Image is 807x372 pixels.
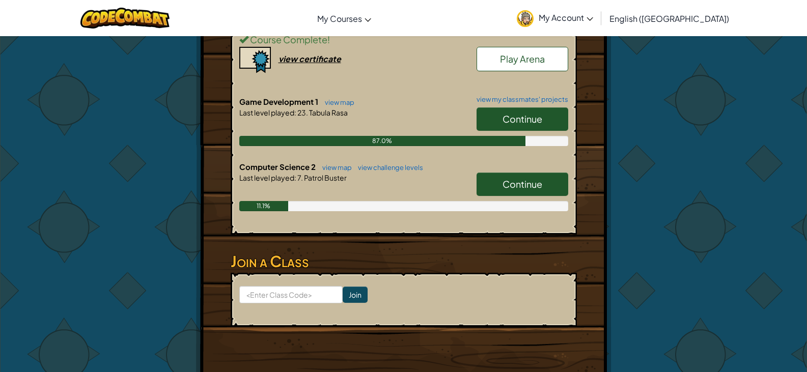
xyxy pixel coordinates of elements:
span: My Account [539,12,593,23]
span: English ([GEOGRAPHIC_DATA]) [609,13,729,24]
span: Play Arena [500,53,545,65]
span: ! [327,34,330,45]
img: CodeCombat logo [80,8,170,28]
div: 87.0% [239,136,525,146]
span: Patrol Buster [303,173,347,182]
a: view map [317,163,352,171]
span: 7. [296,173,303,182]
span: Tabula Rasa [308,108,348,117]
span: Last level played [239,173,294,182]
div: 11.1% [239,201,289,211]
input: Join [343,287,368,303]
span: Last level played [239,108,294,117]
a: My Account [512,2,598,34]
span: : [294,173,296,182]
span: Continue [503,178,542,190]
img: certificate-icon.png [239,47,271,73]
span: Game Development 1 [239,97,320,106]
a: view my classmates' projects [471,96,568,103]
h3: Join a Class [231,250,577,273]
span: Continue [503,113,542,125]
span: : [294,108,296,117]
span: 23. [296,108,308,117]
span: My Courses [317,13,362,24]
span: Computer Science 2 [239,162,317,171]
a: English ([GEOGRAPHIC_DATA]) [604,5,734,32]
a: view challenge levels [353,163,423,171]
a: My Courses [312,5,376,32]
a: view map [320,98,354,106]
input: <Enter Class Code> [239,286,343,303]
a: view certificate [239,53,341,64]
img: avatar [517,10,534,27]
span: Course Complete [248,34,327,45]
div: view certificate [279,53,341,64]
